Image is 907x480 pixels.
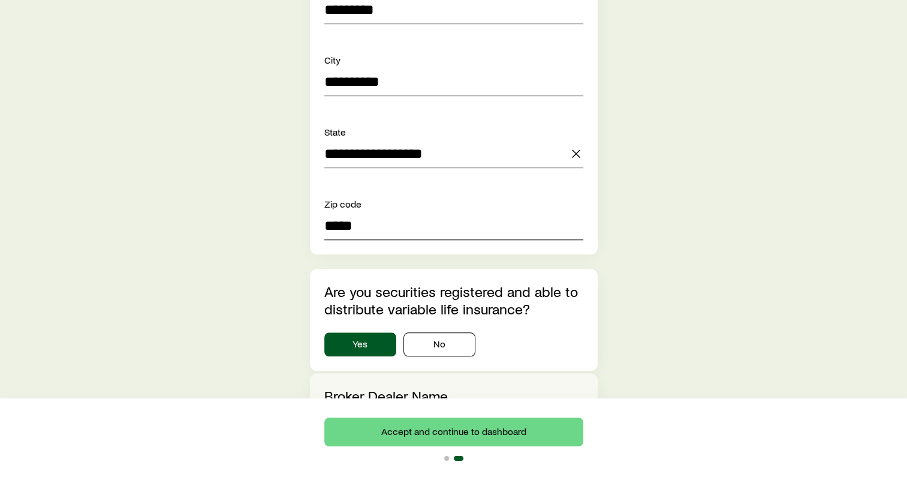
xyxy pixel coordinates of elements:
[324,197,583,211] div: Zip code
[324,125,583,139] div: State
[324,283,578,317] label: Are you securities registered and able to distribute variable life insurance?
[403,332,475,356] button: No
[324,332,396,356] button: Yes
[324,418,583,446] button: Accept and continue to dashboard
[324,53,583,67] div: City
[324,387,448,404] label: Broker Dealer Name
[324,332,583,356] div: securitiesRegistrationInfo.isSecuritiesRegistered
